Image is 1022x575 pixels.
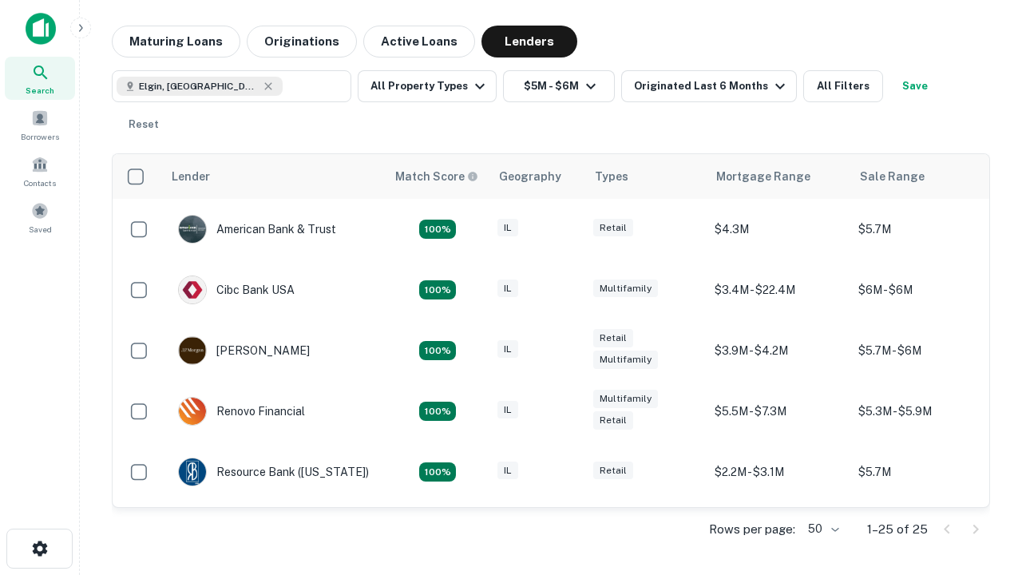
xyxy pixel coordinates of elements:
div: American Bank & Trust [178,215,336,244]
button: $5M - $6M [503,70,615,102]
div: Matching Properties: 4, hasApolloMatch: undefined [419,280,456,299]
div: IL [497,219,518,237]
span: Saved [29,223,52,236]
td: $5.5M - $7.3M [707,381,850,442]
td: $5.7M - $6M [850,320,994,381]
span: Search [26,84,54,97]
img: picture [179,276,206,303]
button: Maturing Loans [112,26,240,57]
td: $5.6M [850,502,994,563]
div: Multifamily [593,280,658,298]
div: [PERSON_NAME] [178,336,310,365]
img: picture [179,458,206,486]
td: $4.3M [707,199,850,260]
div: Sale Range [860,167,925,186]
th: Sale Range [850,154,994,199]
a: Saved [5,196,75,239]
div: 50 [802,517,842,541]
th: Lender [162,154,386,199]
div: Retail [593,219,633,237]
a: Borrowers [5,103,75,146]
button: Active Loans [363,26,475,57]
img: picture [179,337,206,364]
div: Capitalize uses an advanced AI algorithm to match your search with the best lender. The match sco... [395,168,478,185]
div: IL [497,280,518,298]
th: Capitalize uses an advanced AI algorithm to match your search with the best lender. The match sco... [386,154,489,199]
span: Contacts [24,176,56,189]
div: Geography [499,167,561,186]
button: Save your search to get updates of matches that match your search criteria. [889,70,941,102]
div: Lender [172,167,210,186]
td: $6M - $6M [850,260,994,320]
img: picture [179,398,206,425]
img: capitalize-icon.png [26,13,56,45]
div: Multifamily [593,351,658,369]
div: IL [497,340,518,359]
td: $5.3M - $5.9M [850,381,994,442]
th: Geography [489,154,585,199]
td: $3.4M - $22.4M [707,260,850,320]
button: Originations [247,26,357,57]
p: 1–25 of 25 [867,520,928,539]
td: $5.7M [850,442,994,502]
button: All Filters [803,70,883,102]
td: $5.7M [850,199,994,260]
td: $4M [707,502,850,563]
div: Matching Properties: 4, hasApolloMatch: undefined [419,402,456,421]
iframe: Chat Widget [942,447,1022,524]
th: Mortgage Range [707,154,850,199]
p: Rows per page: [709,520,795,539]
div: Retail [593,462,633,480]
div: Renovo Financial [178,397,305,426]
td: $2.2M - $3.1M [707,442,850,502]
h6: Match Score [395,168,475,185]
td: $3.9M - $4.2M [707,320,850,381]
div: Resource Bank ([US_STATE]) [178,458,369,486]
a: Search [5,57,75,100]
div: Matching Properties: 4, hasApolloMatch: undefined [419,462,456,482]
th: Types [585,154,707,199]
div: IL [497,462,518,480]
a: Contacts [5,149,75,192]
button: Lenders [481,26,577,57]
span: Elgin, [GEOGRAPHIC_DATA], [GEOGRAPHIC_DATA] [139,79,259,93]
div: Retail [593,411,633,430]
div: Matching Properties: 4, hasApolloMatch: undefined [419,341,456,360]
button: All Property Types [358,70,497,102]
div: Cibc Bank USA [178,276,295,304]
div: Multifamily [593,390,658,408]
div: IL [497,401,518,419]
button: Reset [118,109,169,141]
div: Types [595,167,628,186]
div: Mortgage Range [716,167,810,186]
img: picture [179,216,206,243]
span: Borrowers [21,130,59,143]
div: Retail [593,329,633,347]
div: Originated Last 6 Months [634,77,790,96]
div: Matching Properties: 7, hasApolloMatch: undefined [419,220,456,239]
button: Originated Last 6 Months [621,70,797,102]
